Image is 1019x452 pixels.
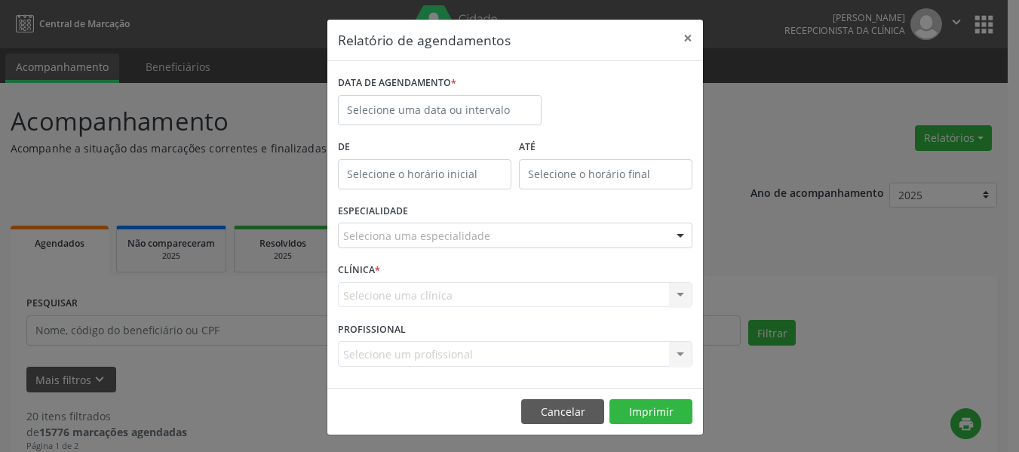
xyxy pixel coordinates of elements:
[338,318,406,341] label: PROFISSIONAL
[338,30,511,50] h5: Relatório de agendamentos
[338,136,511,159] label: De
[519,159,692,189] input: Selecione o horário final
[338,200,408,223] label: ESPECIALIDADE
[519,136,692,159] label: ATÉ
[673,20,703,57] button: Close
[338,95,542,125] input: Selecione uma data ou intervalo
[609,399,692,425] button: Imprimir
[343,228,490,244] span: Seleciona uma especialidade
[338,159,511,189] input: Selecione o horário inicial
[521,399,604,425] button: Cancelar
[338,72,456,95] label: DATA DE AGENDAMENTO
[338,259,380,282] label: CLÍNICA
